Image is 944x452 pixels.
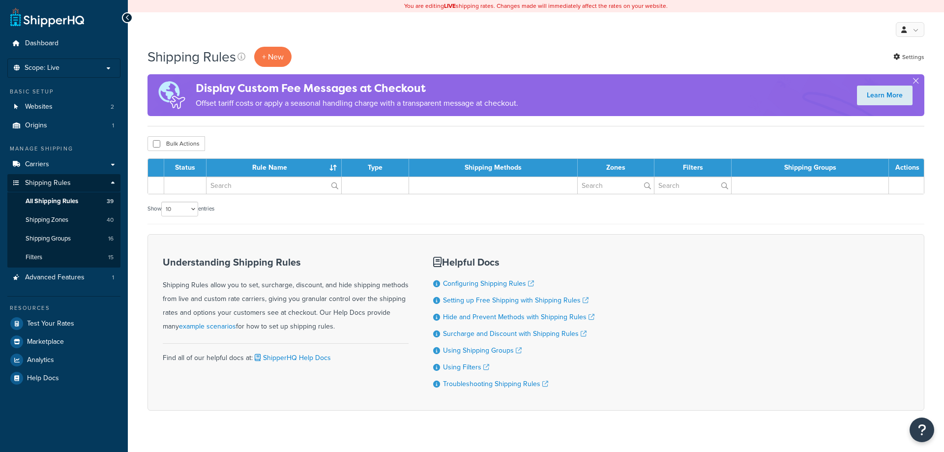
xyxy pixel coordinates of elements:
span: Carriers [25,160,49,169]
li: Filters [7,248,120,267]
span: 15 [108,253,114,262]
button: Open Resource Center [910,418,934,442]
span: 40 [107,216,114,224]
input: Search [206,177,341,194]
th: Shipping Methods [409,159,578,177]
th: Filters [654,159,732,177]
a: Hide and Prevent Methods with Shipping Rules [443,312,594,322]
a: Settings [893,50,924,64]
p: + New [254,47,292,67]
span: Shipping Groups [26,235,71,243]
span: 1 [112,121,114,130]
h4: Display Custom Fee Messages at Checkout [196,80,518,96]
a: ShipperHQ Home [10,7,84,27]
a: Shipping Zones 40 [7,211,120,229]
a: Test Your Rates [7,315,120,332]
div: Shipping Rules allow you to set, surcharge, discount, and hide shipping methods from live and cus... [163,257,409,333]
a: Carriers [7,155,120,174]
div: Manage Shipping [7,145,120,153]
a: Configuring Shipping Rules [443,278,534,289]
span: Test Your Rates [27,320,74,328]
span: Origins [25,121,47,130]
th: Rule Name [206,159,342,177]
a: Help Docs [7,369,120,387]
li: All Shipping Rules [7,192,120,211]
span: Scope: Live [25,64,59,72]
span: Dashboard [25,39,59,48]
h3: Helpful Docs [433,257,594,268]
a: example scenarios [179,321,236,331]
a: Using Filters [443,362,489,372]
a: Analytics [7,351,120,369]
span: Analytics [27,356,54,364]
span: Filters [26,253,42,262]
li: Origins [7,117,120,135]
a: ShipperHQ Help Docs [253,353,331,363]
a: Websites 2 [7,98,120,116]
button: Bulk Actions [147,136,205,151]
div: Resources [7,304,120,312]
a: Surcharge and Discount with Shipping Rules [443,329,587,339]
li: Shipping Groups [7,230,120,248]
span: All Shipping Rules [26,197,78,206]
a: Shipping Groups 16 [7,230,120,248]
input: Search [654,177,731,194]
a: Shipping Rules [7,174,120,192]
span: Shipping Rules [25,179,71,187]
a: Setting up Free Shipping with Shipping Rules [443,295,589,305]
div: Find all of our helpful docs at: [163,343,409,365]
span: 1 [112,273,114,282]
a: Learn More [857,86,913,105]
li: Shipping Zones [7,211,120,229]
li: Advanced Features [7,269,120,287]
span: Advanced Features [25,273,85,282]
a: Troubleshooting Shipping Rules [443,379,548,389]
th: Type [342,159,409,177]
label: Show entries [147,202,214,216]
p: Offset tariff costs or apply a seasonal handling charge with a transparent message at checkout. [196,96,518,110]
span: Shipping Zones [26,216,68,224]
img: duties-banner-06bc72dcb5fe05cb3f9472aba00be2ae8eb53ab6f0d8bb03d382ba314ac3c341.png [147,74,196,116]
th: Zones [578,159,654,177]
li: Websites [7,98,120,116]
th: Shipping Groups [732,159,889,177]
h3: Understanding Shipping Rules [163,257,409,268]
input: Search [578,177,654,194]
b: LIVE [444,1,456,10]
span: 16 [108,235,114,243]
th: Status [164,159,206,177]
a: Advanced Features 1 [7,269,120,287]
a: Marketplace [7,333,120,351]
h1: Shipping Rules [147,47,236,66]
a: All Shipping Rules 39 [7,192,120,211]
div: Basic Setup [7,88,120,96]
span: Marketplace [27,338,64,346]
select: Showentries [161,202,198,216]
a: Origins 1 [7,117,120,135]
li: Shipping Rules [7,174,120,268]
a: Filters 15 [7,248,120,267]
span: 2 [111,103,114,111]
th: Actions [889,159,924,177]
span: Websites [25,103,53,111]
a: Using Shipping Groups [443,345,522,356]
a: Dashboard [7,34,120,53]
span: Help Docs [27,374,59,383]
span: 39 [107,197,114,206]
